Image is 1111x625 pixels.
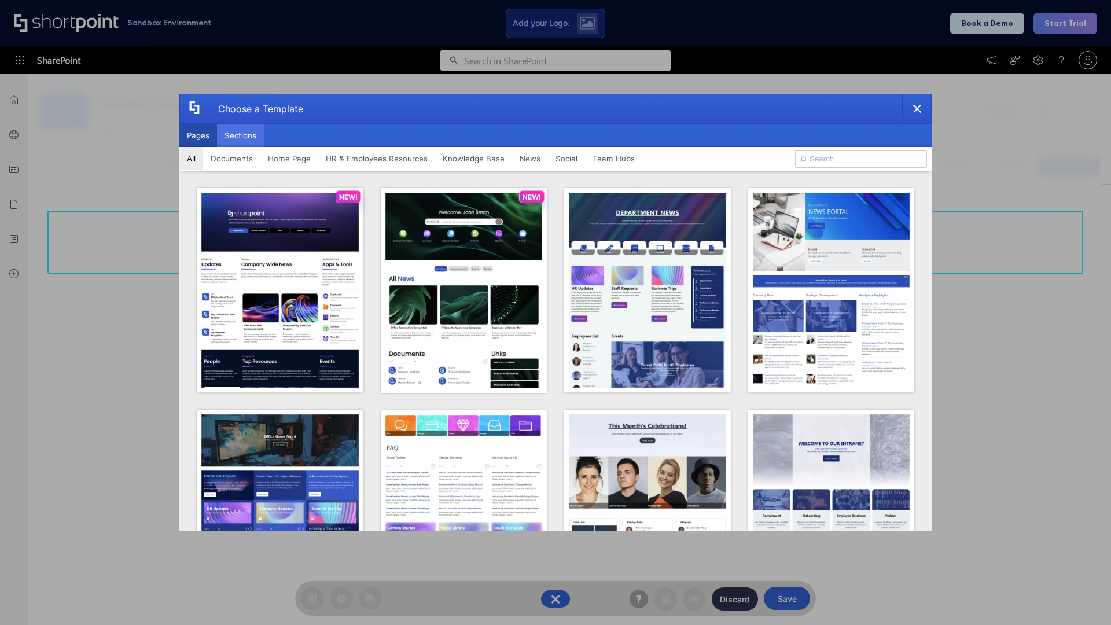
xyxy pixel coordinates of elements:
button: Team Hubs [585,147,642,170]
button: News [512,147,548,170]
div: Choose a Template [209,94,303,123]
button: All [179,147,203,170]
iframe: Chat Widget [1053,569,1111,625]
p: NEW! [339,193,358,201]
button: Documents [203,147,260,170]
button: HR & Employees Resources [318,147,435,170]
button: Pages [179,124,217,147]
input: Search [795,150,927,168]
button: Home Page [260,147,318,170]
div: template selector [179,94,932,531]
button: Social [548,147,585,170]
button: Knowledge Base [435,147,512,170]
button: Sections [217,124,264,147]
p: NEW! [523,193,541,201]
